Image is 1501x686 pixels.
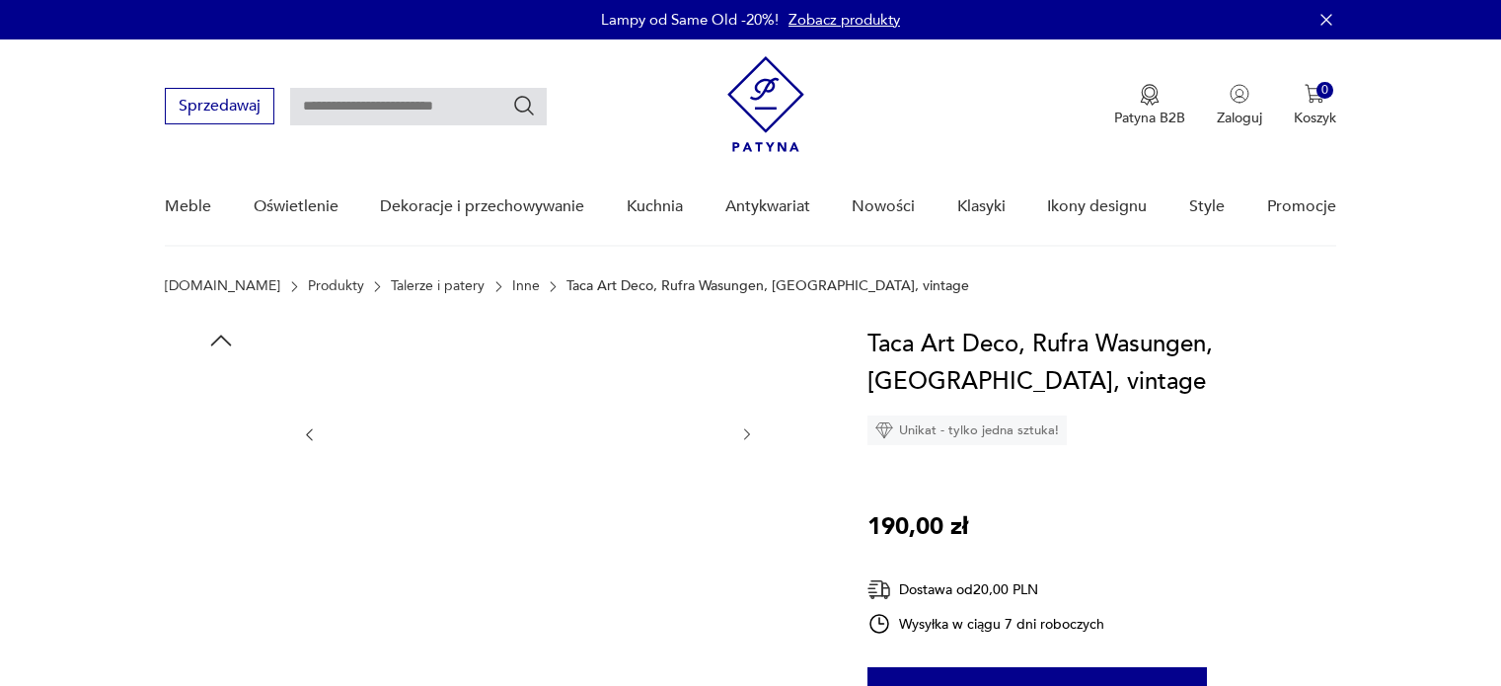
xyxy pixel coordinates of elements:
a: Promocje [1267,169,1336,245]
img: Zdjęcie produktu Taca Art Deco, Rufra Wasungen, Niemcy, vintage [165,365,277,478]
img: Zdjęcie produktu Taca Art Deco, Rufra Wasungen, Niemcy, vintage [338,326,718,540]
a: [DOMAIN_NAME] [165,278,280,294]
div: Wysyłka w ciągu 7 dni roboczych [867,612,1104,636]
a: Ikona medaluPatyna B2B [1114,84,1185,127]
img: Ikona diamentu [875,421,893,439]
a: Produkty [308,278,364,294]
h1: Taca Art Deco, Rufra Wasungen, [GEOGRAPHIC_DATA], vintage [867,326,1336,401]
img: Patyna - sklep z meblami i dekoracjami vintage [727,56,804,152]
a: Inne [512,278,540,294]
button: Patyna B2B [1114,84,1185,127]
a: Dekoracje i przechowywanie [380,169,584,245]
a: Ikony designu [1047,169,1147,245]
img: Zdjęcie produktu Taca Art Deco, Rufra Wasungen, Niemcy, vintage [165,492,277,604]
button: 0Koszyk [1294,84,1336,127]
a: Kuchnia [627,169,683,245]
p: Taca Art Deco, Rufra Wasungen, [GEOGRAPHIC_DATA], vintage [566,278,969,294]
a: Meble [165,169,211,245]
a: Sprzedawaj [165,101,274,114]
a: Oświetlenie [254,169,338,245]
p: Patyna B2B [1114,109,1185,127]
img: Ikonka użytkownika [1230,84,1249,104]
div: Unikat - tylko jedna sztuka! [867,416,1067,445]
p: 190,00 zł [867,508,968,546]
p: Zaloguj [1217,109,1262,127]
button: Sprzedawaj [165,88,274,124]
a: Antykwariat [725,169,810,245]
button: Szukaj [512,94,536,117]
button: Zaloguj [1217,84,1262,127]
img: Ikona dostawy [867,577,891,602]
div: Dostawa od 20,00 PLN [867,577,1104,602]
a: Talerze i patery [391,278,485,294]
p: Lampy od Same Old -20%! [601,10,779,30]
a: Nowości [852,169,915,245]
p: Koszyk [1294,109,1336,127]
div: 0 [1316,82,1333,99]
a: Zobacz produkty [788,10,900,30]
a: Style [1189,169,1225,245]
img: Ikona medalu [1140,84,1160,106]
a: Klasyki [957,169,1006,245]
img: Ikona koszyka [1305,84,1324,104]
